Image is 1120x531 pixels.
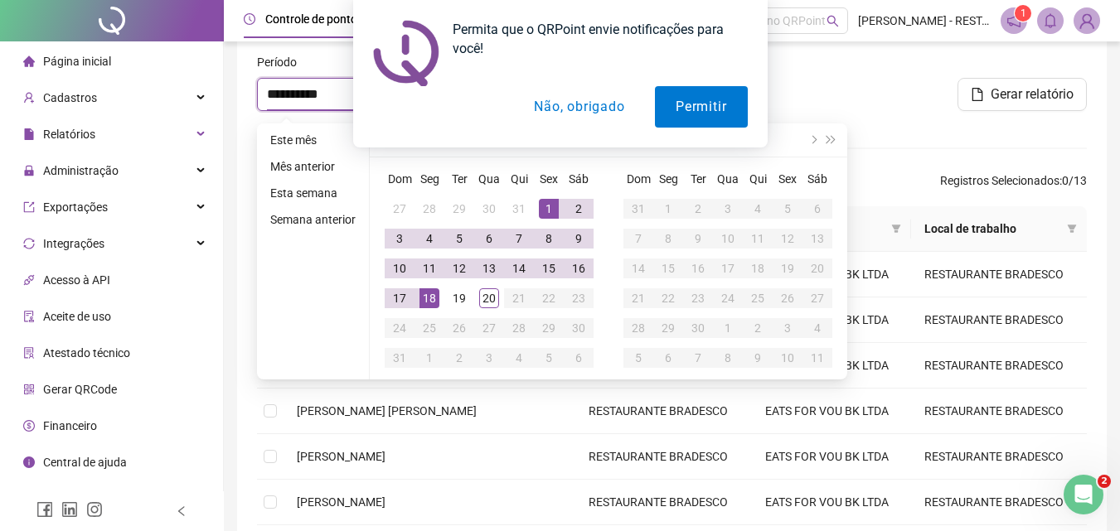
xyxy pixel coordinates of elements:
span: Atestado técnico [43,346,130,360]
div: 21 [628,288,648,308]
div: 8 [539,229,559,249]
td: 2025-09-14 [623,253,653,283]
div: 27 [390,199,410,219]
div: 20 [479,288,499,308]
span: info-circle [23,456,35,468]
div: 19 [778,258,798,278]
td: 2025-09-28 [623,313,653,343]
div: 11 [748,229,768,249]
div: 10 [390,258,410,278]
td: 2025-08-06 [474,224,504,253]
div: 7 [628,229,648,249]
td: 2025-09-01 [653,194,683,224]
span: Registros Selecionados [940,174,1059,187]
li: Mês anterior [264,157,362,176]
div: 24 [718,288,738,308]
td: RESTAURANTE BRADESCO [575,389,751,434]
td: 2025-08-20 [474,283,504,313]
td: 2025-08-01 [534,194,564,224]
span: audit [23,311,35,322]
div: 31 [509,199,529,219]
div: 6 [807,199,827,219]
span: Administração [43,164,119,177]
td: 2025-09-01 [415,343,444,373]
td: 2025-08-23 [564,283,594,313]
span: left [176,505,187,517]
div: 28 [419,199,439,219]
td: 2025-08-07 [504,224,534,253]
div: 4 [419,229,439,249]
th: Seg [653,164,683,194]
div: 15 [539,258,559,278]
div: 4 [748,199,768,219]
td: 2025-09-06 [802,194,832,224]
div: 3 [390,229,410,249]
div: 29 [658,318,678,338]
td: 2025-08-29 [534,313,564,343]
td: 2025-09-19 [773,253,802,283]
td: 2025-09-29 [653,313,683,343]
th: Dom [623,164,653,194]
span: [PERSON_NAME] [PERSON_NAME] [297,404,477,418]
td: 2025-09-03 [713,194,743,224]
td: 2025-09-05 [773,194,802,224]
td: 2025-10-06 [653,343,683,373]
div: 22 [658,288,678,308]
div: Permita que o QRPoint envie notificações para você! [439,20,748,58]
div: 4 [509,348,529,368]
td: 2025-09-02 [683,194,713,224]
div: 7 [509,229,529,249]
div: 3 [778,318,798,338]
div: 14 [509,258,529,278]
th: Sáb [802,164,832,194]
div: 3 [479,348,499,368]
td: 2025-07-29 [444,194,474,224]
div: 17 [718,258,738,278]
div: 14 [628,258,648,278]
td: 2025-09-16 [683,253,713,283]
td: RESTAURANTE BRADESCO [911,297,1087,343]
button: Não, obrigado [513,86,645,128]
span: Integrações [43,237,104,250]
th: Ter [683,164,713,194]
div: 22 [539,288,559,308]
div: 1 [718,318,738,338]
td: 2025-08-03 [385,224,415,253]
div: 2 [748,318,768,338]
th: Qua [713,164,743,194]
td: 2025-08-31 [385,343,415,373]
td: 2025-08-14 [504,253,534,283]
td: 2025-09-22 [653,283,683,313]
iframe: Intercom live chat [1064,475,1103,514]
div: 4 [807,318,827,338]
span: [PERSON_NAME] [297,450,385,463]
td: RESTAURANTE BRADESCO [575,480,751,525]
td: 2025-08-22 [534,283,564,313]
td: 2025-10-08 [713,343,743,373]
td: 2025-09-04 [743,194,773,224]
th: Dom [385,164,415,194]
td: EATS FOR VOU BK LTDA [752,389,911,434]
div: 7 [688,348,708,368]
div: 15 [658,258,678,278]
td: 2025-09-03 [474,343,504,373]
span: linkedin [61,501,78,518]
td: RESTAURANTE BRADESCO [911,434,1087,480]
th: Qua [474,164,504,194]
td: 2025-09-05 [534,343,564,373]
td: 2025-09-17 [713,253,743,283]
th: Qui [743,164,773,194]
div: 17 [390,288,410,308]
div: 19 [449,288,469,308]
span: dollar [23,420,35,432]
td: 2025-08-10 [385,253,415,283]
div: 25 [419,318,439,338]
th: Ter [444,164,474,194]
span: Central de ajuda [43,456,127,469]
td: 2025-09-13 [802,224,832,253]
td: 2025-09-27 [802,283,832,313]
td: 2025-08-19 [444,283,474,313]
div: 30 [688,318,708,338]
div: 8 [658,229,678,249]
td: 2025-08-08 [534,224,564,253]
